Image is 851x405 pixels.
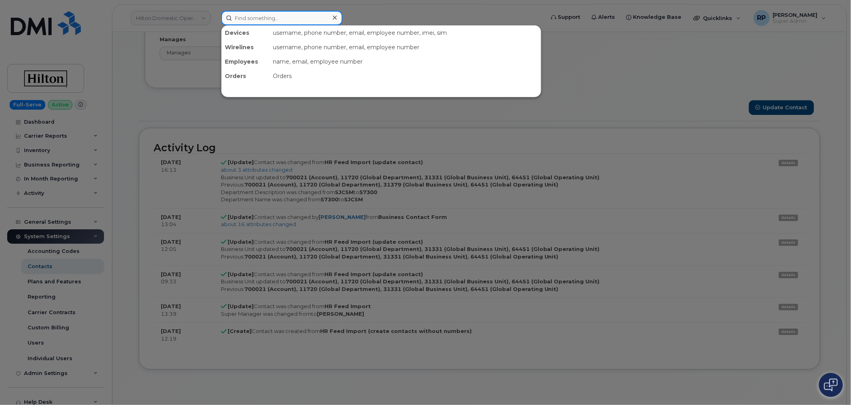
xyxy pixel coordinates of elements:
[221,11,342,25] input: Find something...
[222,40,270,54] div: Wirelines
[222,26,270,40] div: Devices
[824,379,838,391] img: Open chat
[270,26,541,40] div: username, phone number, email, employee number, imei, sim
[222,54,270,69] div: Employees
[270,69,541,83] div: Orders
[270,40,541,54] div: username, phone number, email, employee number
[270,54,541,69] div: name, email, employee number
[222,69,270,83] div: Orders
